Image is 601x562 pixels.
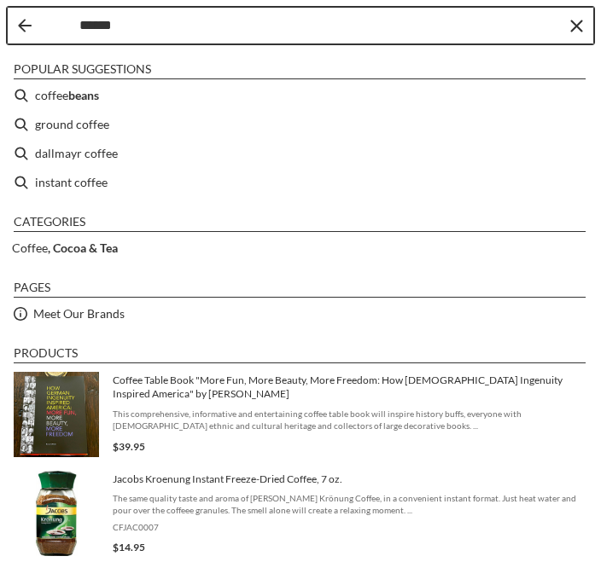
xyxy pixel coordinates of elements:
a: Coffee, Cocoa & Tea [12,238,118,258]
li: Pages [14,280,586,298]
li: instant coffee [7,168,594,197]
button: Clear [568,17,585,34]
span: This comprehensive, informative and entertaining coffee table book will inspire history buffs, ev... [113,408,587,432]
a: Jacobs Instant Coffee KroenungJacobs Kroenung Instant Freeze-Dried Coffee, 7 oz.The same quality ... [14,471,587,556]
b: , Cocoa & Tea [48,240,118,255]
li: ground coffee [7,110,594,139]
b: beans [68,85,99,105]
li: Coffee Table Book "More Fun, More Beauty, More Freedom: How German Ingenuity Inspired America" by... [7,365,594,464]
span: CFJAC0007 [113,521,587,533]
span: Coffee Table Book "More Fun, More Beauty, More Freedom: How [DEMOGRAPHIC_DATA] Ingenuity Inspired... [113,374,587,401]
span: The same quality taste and aroma of [PERSON_NAME] Krönung Coffee, in a convenient instant format.... [113,492,587,516]
li: Popular suggestions [14,61,586,79]
span: Jacobs Kroenung Instant Freeze-Dried Coffee, 7 oz. [113,472,587,486]
span: $14.95 [113,541,145,553]
li: Meet Our Brands [7,299,594,328]
li: Coffee, Cocoa & Tea [7,234,594,263]
a: Meet Our Brands [33,304,125,323]
li: coffee beans [7,81,594,110]
button: Back [18,19,32,32]
li: Categories [14,214,586,232]
li: dallmayr coffee [7,139,594,168]
img: Jacobs Instant Coffee Kroenung [14,471,99,556]
a: Coffee Table Book "More Fun, More Beauty, More Freedom: How [DEMOGRAPHIC_DATA] Ingenuity Inspired... [14,372,587,457]
span: $39.95 [113,440,145,453]
li: Products [14,345,586,363]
